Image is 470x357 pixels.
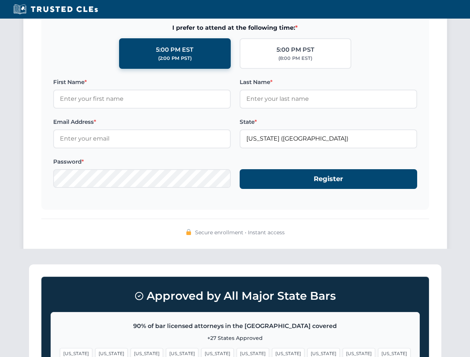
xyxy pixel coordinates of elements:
[51,286,420,306] h3: Approved by All Major State Bars
[53,78,231,87] label: First Name
[156,45,194,55] div: 5:00 PM EST
[11,4,100,15] img: Trusted CLEs
[240,78,417,87] label: Last Name
[60,321,410,331] p: 90% of bar licensed attorneys in the [GEOGRAPHIC_DATA] covered
[53,90,231,108] input: Enter your first name
[240,169,417,189] button: Register
[53,118,231,126] label: Email Address
[276,45,314,55] div: 5:00 PM PST
[53,157,231,166] label: Password
[60,334,410,342] p: +27 States Approved
[53,129,231,148] input: Enter your email
[278,55,312,62] div: (8:00 PM EST)
[240,90,417,108] input: Enter your last name
[186,229,192,235] img: 🔒
[240,118,417,126] label: State
[240,129,417,148] input: Florida (FL)
[158,55,192,62] div: (2:00 PM PST)
[53,23,417,33] span: I prefer to attend at the following time:
[195,228,285,237] span: Secure enrollment • Instant access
